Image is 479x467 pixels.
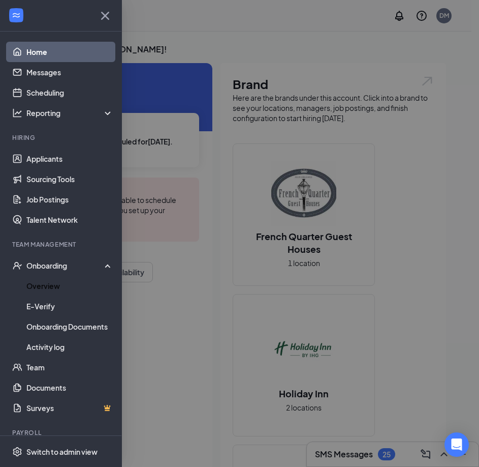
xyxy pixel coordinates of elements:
a: Home [26,42,113,62]
a: Activity log [26,337,113,357]
svg: WorkstreamLogo [11,10,21,20]
svg: Settings [12,447,22,457]
a: Scheduling [26,82,113,103]
div: Onboarding [26,260,105,271]
div: Team Management [12,240,111,249]
a: Messages [26,62,113,82]
a: Talent Network [26,210,113,230]
svg: Analysis [12,108,22,118]
svg: UserCheck [12,260,22,271]
a: Onboarding Documents [26,316,113,337]
a: Documents [26,377,113,398]
div: Switch to admin view [26,447,98,457]
div: Hiring [12,133,111,142]
a: Team [26,357,113,377]
div: Reporting [26,108,114,118]
a: Overview [26,276,113,296]
a: Sourcing Tools [26,169,113,189]
div: Payroll [12,428,111,437]
svg: Cross [97,8,113,24]
div: Open Intercom Messenger [444,432,469,457]
a: SurveysCrown [26,398,113,418]
a: E-Verify [26,296,113,316]
a: Applicants [26,149,113,169]
a: Job Postings [26,189,113,210]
